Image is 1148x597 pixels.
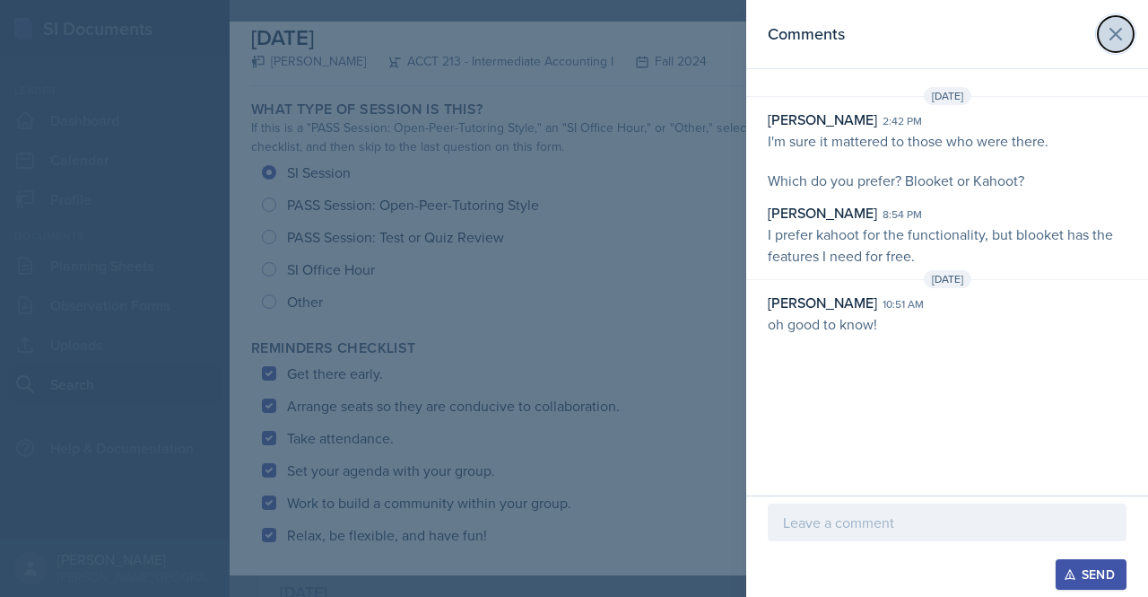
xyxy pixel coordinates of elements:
div: 2:42 pm [883,113,922,129]
p: oh good to know! [768,313,1126,335]
div: [PERSON_NAME] [768,292,877,313]
p: I prefer kahoot for the functionality, but blooket has the features I need for free. [768,224,1126,267]
div: 10:51 am [883,296,924,312]
h2: Comments [768,22,845,47]
p: I'm sure it mattered to those who were there. [768,130,1126,152]
div: 8:54 pm [883,206,922,223]
div: [PERSON_NAME] [768,202,877,224]
div: [PERSON_NAME] [768,109,877,130]
p: Which do you prefer? Blooket or Kahoot? [768,170,1126,191]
